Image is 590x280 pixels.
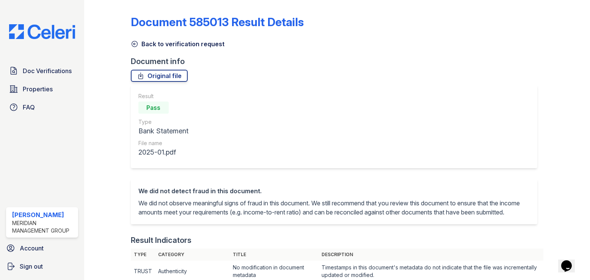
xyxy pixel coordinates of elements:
[23,103,35,112] span: FAQ
[138,199,530,217] p: We did not observe meaningful signs of fraud in this document. We still recommend that you review...
[23,66,72,75] span: Doc Verifications
[3,259,81,274] a: Sign out
[6,100,78,115] a: FAQ
[23,84,53,94] span: Properties
[138,102,169,114] div: Pass
[138,126,188,136] div: Bank Statement
[131,235,191,246] div: Result Indicators
[6,81,78,97] a: Properties
[138,147,188,158] div: 2025-01.pdf
[138,118,188,126] div: Type
[131,39,224,48] a: Back to verification request
[3,241,81,256] a: Account
[20,262,43,271] span: Sign out
[155,249,230,261] th: Category
[12,210,75,219] div: [PERSON_NAME]
[12,219,75,235] div: Meridian Management Group
[138,92,188,100] div: Result
[230,249,319,261] th: Title
[131,249,155,261] th: Type
[558,250,582,272] iframe: chat widget
[3,24,81,39] img: CE_Logo_Blue-a8612792a0a2168367f1c8372b55b34899dd931a85d93a1a3d3e32e68fde9ad4.png
[138,139,188,147] div: File name
[20,244,44,253] span: Account
[131,56,544,67] div: Document info
[138,186,530,196] div: We did not detect fraud in this document.
[131,70,188,82] a: Original file
[131,15,304,29] a: Document 585013 Result Details
[319,249,544,261] th: Description
[6,63,78,78] a: Doc Verifications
